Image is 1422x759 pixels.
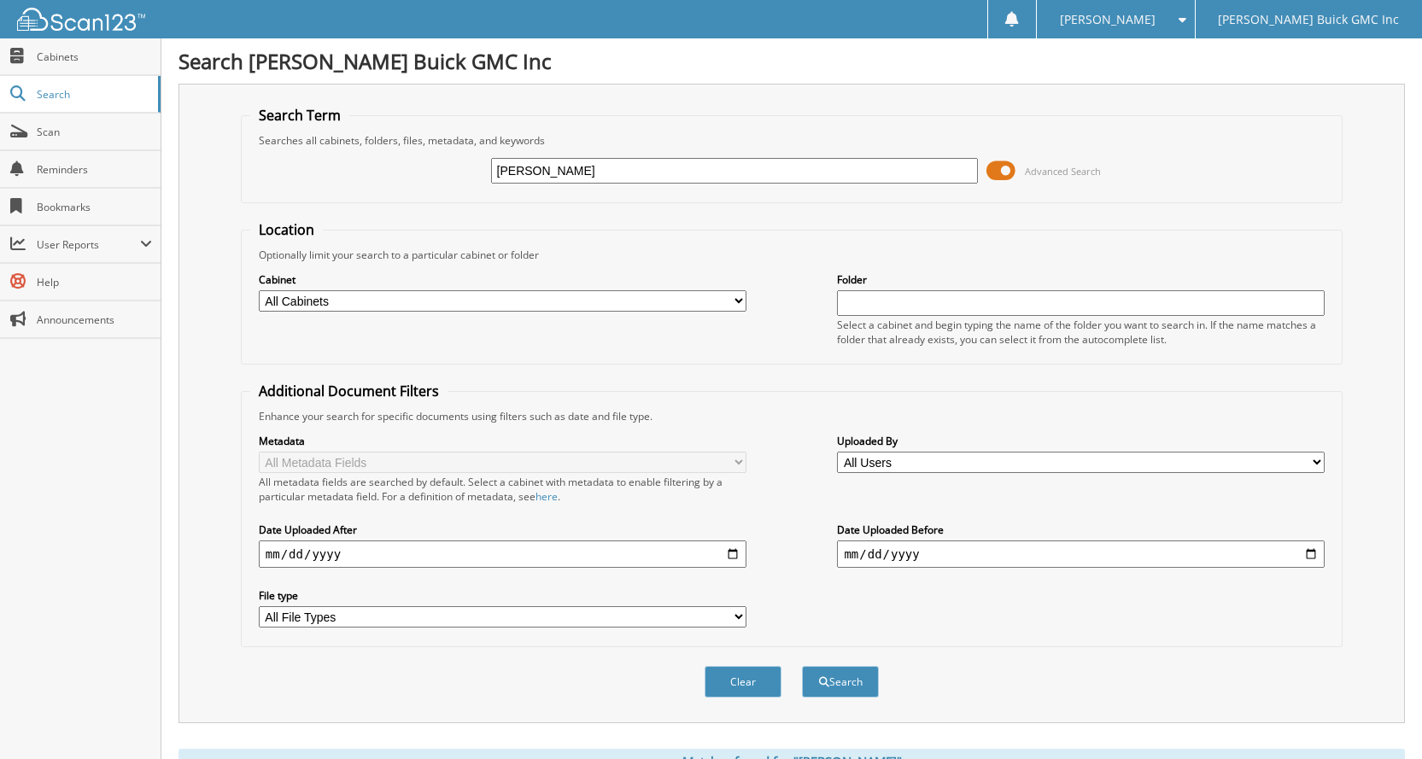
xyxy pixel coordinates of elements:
span: [PERSON_NAME] Buick GMC Inc [1218,15,1399,25]
legend: Search Term [250,106,349,125]
button: Clear [705,666,781,698]
span: [PERSON_NAME] [1060,15,1156,25]
span: Advanced Search [1025,165,1101,178]
h1: Search [PERSON_NAME] Buick GMC Inc [178,47,1405,75]
label: Uploaded By [837,434,1325,448]
div: Searches all cabinets, folders, files, metadata, and keywords [250,133,1333,148]
legend: Location [250,220,323,239]
label: Date Uploaded Before [837,523,1325,537]
label: Folder [837,272,1325,287]
label: File type [259,588,746,603]
span: Cabinets [37,50,152,64]
span: Announcements [37,312,152,327]
span: Scan [37,125,152,139]
div: Enhance your search for specific documents using filters such as date and file type. [250,409,1333,423]
label: Metadata [259,434,746,448]
span: Help [37,275,152,289]
button: Search [802,666,879,698]
span: User Reports [37,237,140,252]
span: Bookmarks [37,200,152,214]
input: start [259,540,746,568]
div: Optionally limit your search to a particular cabinet or folder [250,248,1333,262]
input: end [837,540,1325,568]
a: here [535,489,558,504]
label: Date Uploaded After [259,523,746,537]
span: Reminders [37,162,152,177]
div: All metadata fields are searched by default. Select a cabinet with metadata to enable filtering b... [259,475,746,504]
legend: Additional Document Filters [250,382,448,400]
div: Select a cabinet and begin typing the name of the folder you want to search in. If the name match... [837,318,1325,347]
img: scan123-logo-white.svg [17,8,145,31]
label: Cabinet [259,272,746,287]
span: Search [37,87,149,102]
